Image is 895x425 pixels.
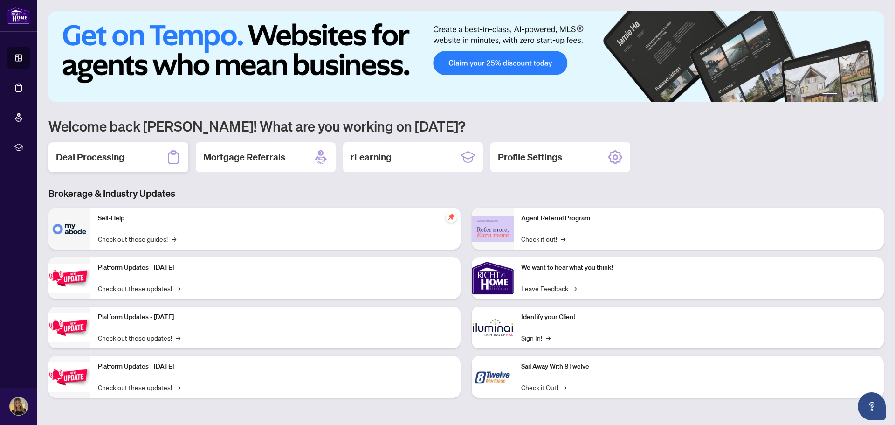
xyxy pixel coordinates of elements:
[48,362,90,392] img: Platform Updates - June 23, 2025
[98,362,453,372] p: Platform Updates - [DATE]
[48,208,90,250] img: Self-Help
[521,382,566,392] a: Check it Out!→
[48,11,884,102] img: Slide 0
[48,264,90,293] img: Platform Updates - July 21, 2025
[858,392,886,420] button: Open asap
[521,213,876,223] p: Agent Referral Program
[521,283,577,293] a: Leave Feedback→
[521,263,876,273] p: We want to hear what you think!
[856,93,860,97] button: 4
[98,263,453,273] p: Platform Updates - [DATE]
[546,333,551,343] span: →
[48,313,90,342] img: Platform Updates - July 8, 2025
[472,307,514,348] img: Identify your Client
[98,382,180,392] a: Check out these updates!→
[203,151,285,164] h2: Mortgage Referrals
[446,211,457,223] span: pushpin
[822,93,837,97] button: 1
[98,312,453,322] p: Platform Updates - [DATE]
[572,283,577,293] span: →
[472,257,514,299] img: We want to hear what you think!
[98,234,176,244] a: Check out these guides!→
[841,93,845,97] button: 2
[48,187,884,200] h3: Brokerage & Industry Updates
[98,333,180,343] a: Check out these updates!→
[521,362,876,372] p: Sail Away With 8Twelve
[472,216,514,242] img: Agent Referral Program
[498,151,562,164] h2: Profile Settings
[176,283,180,293] span: →
[521,333,551,343] a: Sign In!→
[98,283,180,293] a: Check out these updates!→
[56,151,124,164] h2: Deal Processing
[521,234,565,244] a: Check it out!→
[48,117,884,135] h1: Welcome back [PERSON_NAME]! What are you working on [DATE]?
[871,93,874,97] button: 6
[351,151,392,164] h2: rLearning
[7,7,30,24] img: logo
[521,312,876,322] p: Identify your Client
[472,356,514,398] img: Sail Away With 8Twelve
[561,234,565,244] span: →
[863,93,867,97] button: 5
[176,382,180,392] span: →
[172,234,176,244] span: →
[562,382,566,392] span: →
[176,333,180,343] span: →
[848,93,852,97] button: 3
[10,397,28,415] img: Profile Icon
[98,213,453,223] p: Self-Help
